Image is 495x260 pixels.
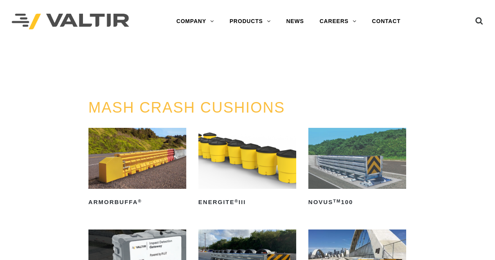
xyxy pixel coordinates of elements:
[364,14,409,29] a: CONTACT
[278,14,311,29] a: NEWS
[88,99,285,116] a: MASH CRASH CUSHIONS
[222,14,279,29] a: PRODUCTS
[12,14,129,30] img: Valtir
[235,199,239,203] sup: ®
[169,14,222,29] a: COMPANY
[308,128,406,208] a: NOVUSTM100
[333,199,341,203] sup: TM
[88,196,186,208] h2: ArmorBuffa
[312,14,364,29] a: CAREERS
[198,128,296,208] a: ENERGITE®III
[138,199,142,203] sup: ®
[198,196,296,208] h2: ENERGITE III
[88,128,186,208] a: ArmorBuffa®
[308,196,406,208] h2: NOVUS 100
